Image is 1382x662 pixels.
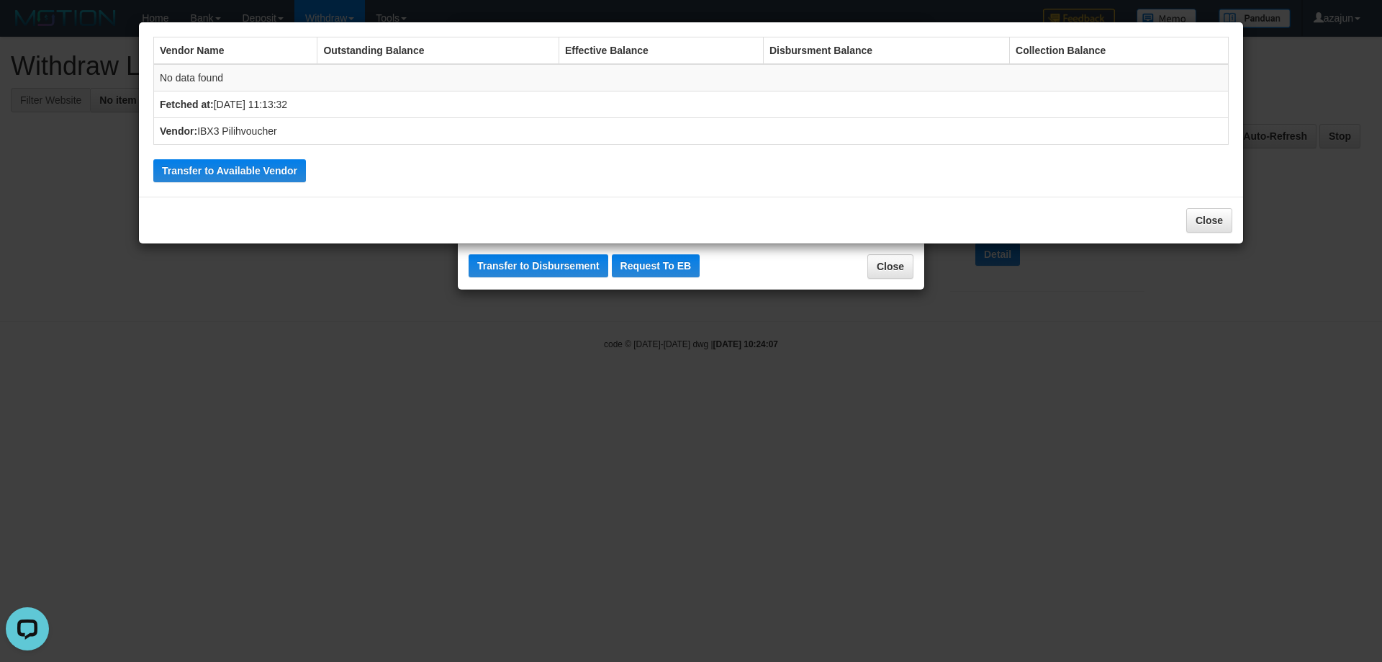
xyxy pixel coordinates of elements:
th: Disbursment Balance [763,37,1009,65]
th: Collection Balance [1010,37,1229,65]
b: Fetched at: [160,99,214,110]
button: Transfer to Available Vendor [153,159,306,182]
b: Vendor: [160,125,197,137]
td: [DATE] 11:13:32 [154,91,1229,118]
th: Effective Balance [559,37,763,65]
button: Close [1186,208,1232,233]
th: Outstanding Balance [317,37,559,65]
button: Open LiveChat chat widget [6,6,49,49]
th: Vendor Name [154,37,317,65]
td: IBX3 Pilihvoucher [154,118,1229,145]
td: No data found [154,64,1229,91]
